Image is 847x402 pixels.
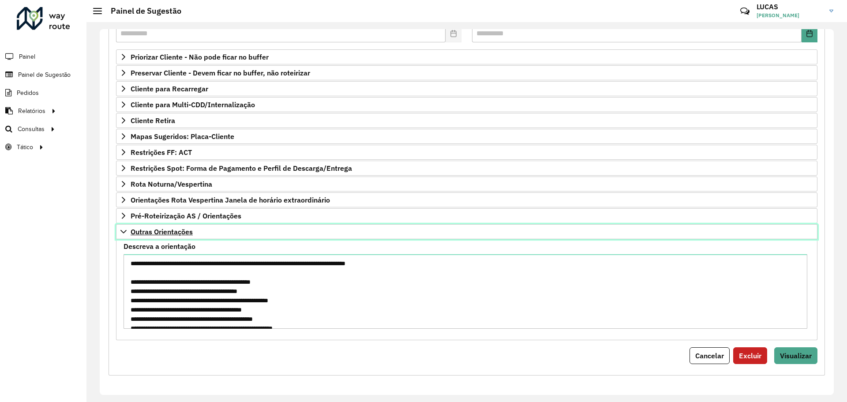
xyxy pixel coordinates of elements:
[18,126,45,132] font: Consultas
[739,351,761,360] font: Excluir
[124,242,195,251] font: Descreva a orientação
[17,144,33,150] font: Tático
[131,100,255,109] font: Cliente para Multi-CDD/Internalização
[17,90,39,96] font: Pedidos
[131,53,269,61] font: Priorizar Cliente - Não pode ficar no buffer
[131,195,330,204] font: Orientações Rota Vespertina Janela de horário extraordinário
[131,68,310,77] font: Preservar Cliente - Devem ficar no buffer, não roteirizar
[116,113,817,128] a: Cliente Retira
[131,180,212,188] font: Rota Noturna/Vespertina
[111,6,181,16] font: Painel de Sugestão
[774,347,817,364] button: Visualizar
[116,192,817,207] a: Orientações Rota Vespertina Janela de horário extraordinário
[757,12,799,19] font: [PERSON_NAME]
[18,108,45,114] font: Relatórios
[802,25,817,42] button: Escolha a data
[695,351,724,360] font: Cancelar
[116,97,817,112] a: Cliente para Multi-CDD/Internalização
[116,129,817,144] a: Mapas Sugeridos: Placa-Cliente
[733,347,767,364] button: Excluir
[116,81,817,96] a: Cliente para Recarregar
[116,208,817,223] a: Pré-Roteirização AS / Orientações
[690,347,730,364] button: Cancelar
[116,239,817,340] div: Outras Orientações
[116,49,817,64] a: Priorizar Cliente - Não pode ficar no buffer
[116,224,817,239] a: Outras Orientações
[131,132,234,141] font: Mapas Sugeridos: Placa-Cliente
[116,65,817,80] a: Preservar Cliente - Devem ficar no buffer, não roteirizar
[131,116,175,125] font: Cliente Retira
[18,71,71,78] font: Painel de Sugestão
[131,148,192,157] font: Restrições FF: ACT
[116,177,817,192] a: Rota Noturna/Vespertina
[131,84,208,93] font: Cliente para Recarregar
[131,164,352,173] font: Restrições Spot: Forma de Pagamento e Perfil de Descarga/Entrega
[757,2,778,11] font: LUCAS
[116,145,817,160] a: Restrições FF: ACT
[131,227,193,236] font: Outras Orientações
[780,351,812,360] font: Visualizar
[735,2,754,21] a: Contato Rápido
[19,53,35,60] font: Painel
[116,161,817,176] a: Restrições Spot: Forma de Pagamento e Perfil de Descarga/Entrega
[131,211,241,220] font: Pré-Roteirização AS / Orientações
